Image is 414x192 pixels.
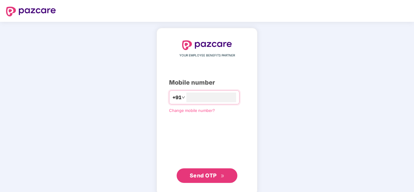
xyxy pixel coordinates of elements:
span: double-right [221,174,225,178]
a: Change mobile number? [169,108,215,113]
span: YOUR EMPLOYEE BENEFITS PARTNER [179,53,235,58]
button: Send OTPdouble-right [177,168,237,183]
div: Mobile number [169,78,245,87]
span: down [182,96,185,99]
img: logo [6,7,56,16]
img: logo [182,40,232,50]
span: Send OTP [190,172,217,179]
span: +91 [172,94,182,101]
